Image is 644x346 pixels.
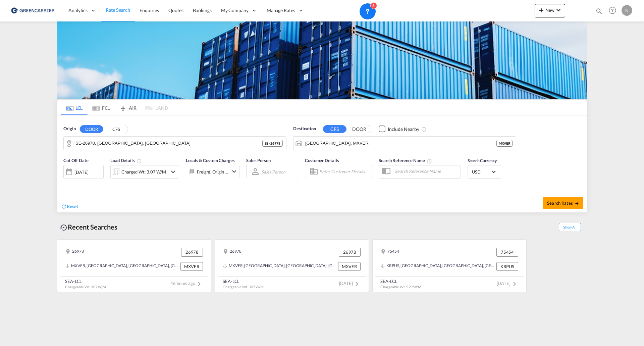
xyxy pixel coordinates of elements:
[65,248,84,256] div: 26978
[74,169,88,175] div: [DATE]
[379,158,432,163] span: Search Reference Name
[119,104,127,109] md-icon: icon-airplane
[181,248,203,256] div: 26978
[64,137,286,150] md-input-container: SE-26978, Torekov, Skåne
[223,278,264,284] div: SEA-LCL
[110,165,179,179] div: Charged Wt: 3.07 W/Micon-chevron-down
[140,7,159,13] span: Enquiries
[197,167,228,177] div: Freight Origin Destination
[293,137,516,150] md-input-container: Veracruz, MXVER
[63,158,89,163] span: Cut Off Date
[215,239,369,292] recent-search-card: 26978 26978MXVER, [GEOGRAPHIC_DATA], [GEOGRAPHIC_DATA], [GEOGRAPHIC_DATA] & [GEOGRAPHIC_DATA], [G...
[421,127,427,132] md-icon: Unchecked: Ignores neighbouring ports when fetching rates.Checked : Includes neighbouring ports w...
[323,125,346,133] button: CFS
[319,166,370,177] input: Enter Customer Details
[496,248,518,256] div: 75454
[391,166,461,176] input: Search Reference Name
[104,125,128,133] button: CFS
[293,126,316,132] span: Destination
[537,7,562,13] span: New
[65,278,106,284] div: SEA-LCL
[110,158,142,163] span: Load Details
[338,262,361,271] div: MXVER
[471,167,497,177] md-select: Select Currency: $ USDUnited States Dollar
[80,125,103,133] button: DOOR
[305,138,496,148] input: Search by Port
[186,165,239,178] div: Freight Origin Destinationicon-chevron-down
[67,203,78,209] span: Reset
[57,239,211,292] recent-search-card: 26978 26978MXVER, [GEOGRAPHIC_DATA], [GEOGRAPHIC_DATA], [GEOGRAPHIC_DATA] & [GEOGRAPHIC_DATA], [G...
[547,200,579,206] span: Search Rates
[169,168,177,176] md-icon: icon-chevron-down
[379,126,419,133] md-checkbox: Checkbox No Ink
[381,262,495,271] div: KRPUS, Busan, Korea, Republic of, Greater China & Far East Asia, Asia Pacific
[121,167,166,177] div: Charged Wt: 3.07 W/M
[61,203,78,210] div: icon-refreshReset
[607,5,622,17] div: Help
[223,248,241,256] div: 26978
[543,197,583,209] button: Search Ratesicon-arrow-right
[339,281,361,286] span: [DATE]
[305,158,339,163] span: Customer Details
[554,6,562,14] md-icon: icon-chevron-down
[595,7,603,17] div: icon-magnify
[497,281,519,286] span: [DATE]
[472,169,491,175] span: USD
[223,262,336,271] div: MXVER, Veracruz, Mexico, Mexico & Central America, Americas
[114,100,141,115] md-tab-item: AIR
[537,6,545,14] md-icon: icon-plus 400-fg
[61,100,88,115] md-tab-item: LCL
[63,165,104,179] div: [DATE]
[180,262,203,271] div: MXVER
[106,7,130,13] span: Rate Search
[61,100,168,115] md-pagination-wrapper: Use the left and right arrow keys to navigate between tabs
[339,248,361,256] div: 26978
[261,167,286,177] md-select: Sales Person
[68,7,88,14] span: Analytics
[186,158,235,163] span: Locals & Custom Charges
[193,7,212,13] span: Bookings
[347,125,371,133] button: DOOR
[372,239,527,292] recent-search-card: 75454 75454KRPUS, [GEOGRAPHIC_DATA], [GEOGRAPHIC_DATA], [GEOGRAPHIC_DATA], [GEOGRAPHIC_DATA] & [G...
[88,100,114,115] md-tab-item: FCL
[353,280,361,288] md-icon: icon-chevron-right
[246,158,271,163] span: Sales Person
[496,262,518,271] div: KRPUS
[575,201,579,206] md-icon: icon-arrow-right
[559,223,581,231] span: Show All
[65,262,179,271] div: MXVER, Veracruz, Mexico, Mexico & Central America, Americas
[10,3,55,18] img: 609dfd708afe11efa14177256b0082fb.png
[595,7,603,15] md-icon: icon-magnify
[63,178,68,187] md-datepicker: Select
[496,140,513,147] div: MXVER
[170,281,203,286] span: 46 hours ago
[137,158,142,164] md-icon: Chargeable Weight
[265,141,280,146] span: SE - 26978
[195,280,203,288] md-icon: icon-chevron-right
[57,115,587,212] div: Origin DOOR CFS SE-26978, Torekov, SkåneDestination CFS DOORCheckbox No Ink Unchecked: Ignores ne...
[468,158,497,163] span: Search Currency
[63,126,75,132] span: Origin
[607,5,618,16] span: Help
[61,203,67,209] md-icon: icon-refresh
[427,158,432,164] md-icon: Your search will be saved by the below given name
[65,285,106,289] span: Chargeable Wt. 3.07 W/M
[267,7,295,14] span: Manage Rates
[380,285,421,289] span: Chargeable Wt. 5.29 W/M
[60,224,68,232] md-icon: icon-backup-restore
[57,21,587,99] img: GreenCarrierFCL_LCL.png
[75,138,262,148] input: Search by Door
[223,285,264,289] span: Chargeable Wt. 3.07 W/M
[230,167,238,176] md-icon: icon-chevron-down
[381,248,399,256] div: 75454
[622,5,632,16] div: N
[221,7,249,14] span: My Company
[535,4,565,17] button: icon-plus 400-fgNewicon-chevron-down
[511,280,519,288] md-icon: icon-chevron-right
[168,7,183,13] span: Quotes
[380,278,421,284] div: SEA-LCL
[57,219,120,235] div: Recent Searches
[388,126,419,133] div: Include Nearby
